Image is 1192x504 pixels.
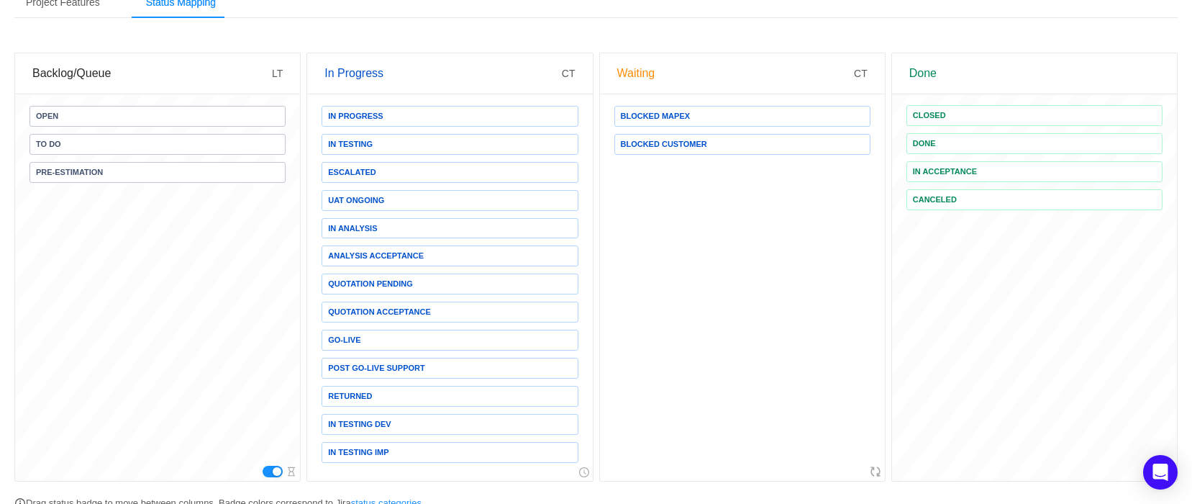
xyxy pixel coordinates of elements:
[913,140,936,148] span: Done
[854,68,868,79] span: CT
[328,197,384,204] span: UAT Ongoing
[328,392,372,400] span: Returned
[324,53,562,94] div: In Progress
[272,68,283,79] span: LT
[32,53,272,94] div: Backlog/Queue
[621,112,691,120] span: Blocked Mapex
[617,53,855,94] div: Waiting
[328,336,360,344] span: Go-Live
[913,168,977,176] span: In Acceptance
[328,112,383,120] span: In Progress
[328,280,413,288] span: Quotation Pending
[328,168,376,176] span: Escalated
[621,140,707,148] span: Blocked Customer
[328,252,424,260] span: Analysis Acceptance
[36,140,61,148] span: To Do
[328,308,431,316] span: Quotation Acceptance
[913,112,946,120] span: Closed
[36,112,58,120] span: Open
[328,225,377,233] span: In Analysis
[1143,455,1178,490] div: Open Intercom Messenger
[328,420,391,428] span: IN TESTING DEV
[562,68,575,79] span: CT
[328,140,373,148] span: In Testing
[286,467,296,477] i: icon: hourglass
[579,467,589,477] i: icon: clock-circle
[36,168,103,176] span: PRE-ESTIMATION
[328,449,388,456] span: In Testing IMP
[909,53,1160,94] div: Done
[913,196,957,204] span: Canceled
[328,364,424,372] span: Post Go-Live Support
